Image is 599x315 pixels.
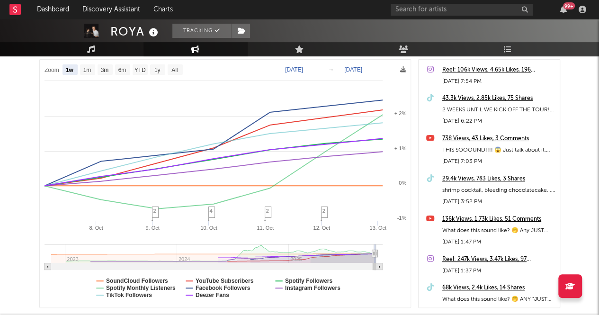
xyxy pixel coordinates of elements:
[89,225,103,231] text: 8. Oct
[442,225,555,236] div: What does this sound like? 🤭 Any JUST TALKERS out there? 🤩 #Justtalk #ohmyroya #newmusic
[200,225,217,231] text: 10. Oct
[442,133,555,144] a: 738 Views, 43 Likes, 3 Comments
[442,196,555,207] div: [DATE] 3:52 PM
[257,225,273,231] text: 11. Oct
[154,67,160,73] text: 1y
[118,67,126,73] text: 6m
[106,278,168,284] text: SoundCloud Followers
[153,208,156,214] span: 2
[442,156,555,167] div: [DATE] 7:03 PM
[266,208,269,214] span: 2
[399,180,406,186] text: 0%
[328,66,334,73] text: →
[563,2,575,9] div: 99 +
[442,104,555,116] div: 2 WEEKS UNTIL WE KICK OFF THE TOUR! 🤯 Come and join! Tickets are in bio 🤩 #ohmyroya #ontour #song...
[285,66,303,73] text: [DATE]
[442,116,555,127] div: [DATE] 6:22 PM
[172,24,232,38] button: Tracking
[110,24,161,39] div: ROYA
[442,214,555,225] a: 136k Views, 1.73k Likes, 51 Comments
[442,173,555,185] a: 29.4k Views, 783 Likes, 3 Shares
[45,67,59,73] text: Zoom
[313,225,330,231] text: 12. Oct
[195,292,229,298] text: Deezer Fans
[394,145,406,151] text: + 1%
[442,185,555,196] div: shrimp cocktail, bleeding chocolatecake.... entertain us please 😅 #ohmyroya #waiting #describe #b...
[369,225,386,231] text: 13. Oct
[285,278,332,284] text: Spotify Followers
[100,67,108,73] text: 3m
[106,292,152,298] text: TikTok Followers
[442,282,555,294] a: 68k Views, 2.4k Likes, 14 Shares
[195,278,253,284] text: YouTube Subscribers
[391,4,533,16] input: Search for artists
[442,236,555,248] div: [DATE] 1:47 PM
[134,67,145,73] text: YTD
[285,285,340,291] text: Instagram Followers
[442,93,555,104] a: 43.3k Views, 2.85k Likes, 75 Shares
[442,64,555,76] a: Reel: 106k Views, 4.65k Likes, 196 Comments
[397,215,406,221] text: -1%
[442,144,555,156] div: THIS SOOOUND!!!! 😱 Just talk about it. just talk..... #justtalk #newmusic #ohmyroya #electronicmusic
[344,66,362,73] text: [DATE]
[442,76,555,87] div: [DATE] 7:54 PM
[171,67,178,73] text: All
[195,285,250,291] text: Facebook Followers
[83,67,91,73] text: 1m
[210,208,213,214] span: 4
[65,67,73,73] text: 1w
[442,294,555,305] div: What does this sound like? 🤭 ANY "JUST TALKERS" OUT THERE!?!?! #justtalk #ohmyroya #newmusic #son...
[442,254,555,265] a: Reel: 247k Views, 3.47k Likes, 97 Comments
[106,285,176,291] text: Spotify Monthly Listeners
[560,6,567,13] button: 99+
[145,225,159,231] text: 9. Oct
[322,208,325,214] span: 2
[394,110,406,116] text: + 2%
[442,265,555,277] div: [DATE] 1:37 PM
